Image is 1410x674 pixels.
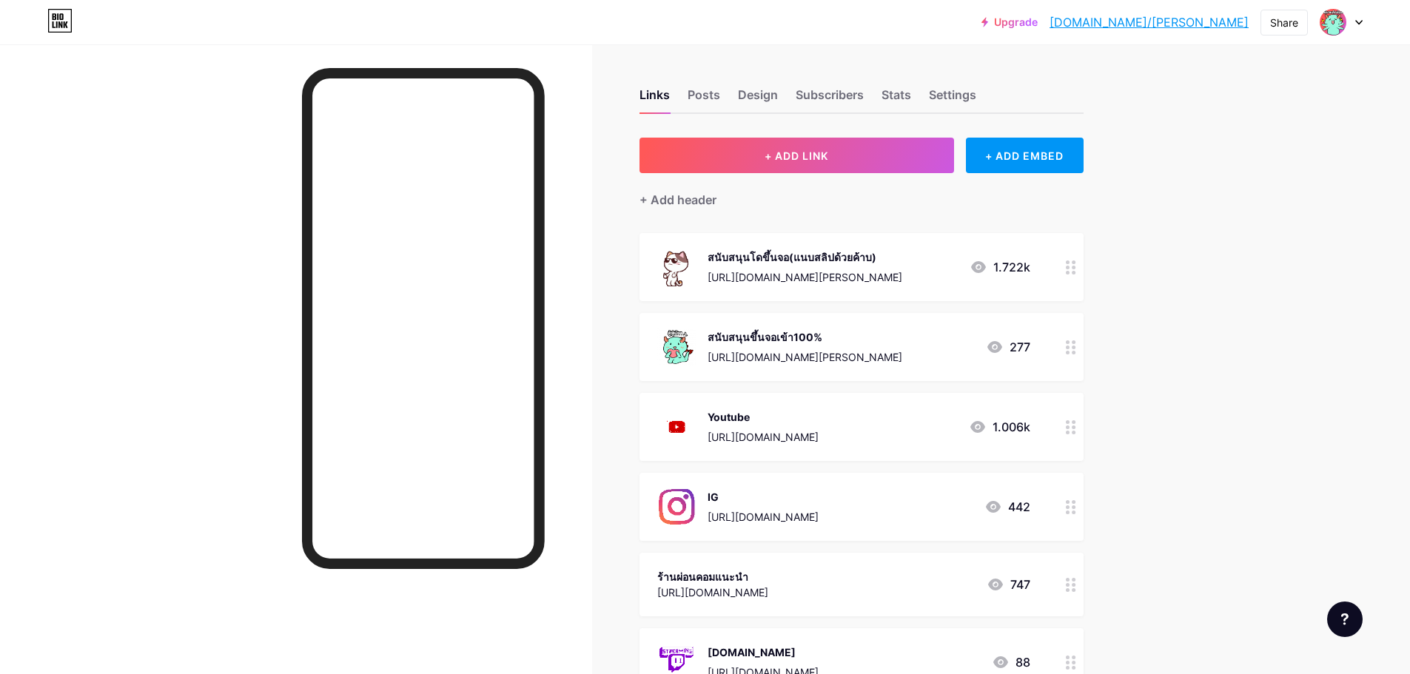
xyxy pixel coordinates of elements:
div: 88 [992,653,1030,671]
div: สนับสนุนโดขึ้นจอ(แนบสลิปด้วยค้าบ) [708,249,902,265]
div: Stats [882,86,911,112]
div: IG [708,489,819,505]
div: Links [639,86,670,112]
div: [DOMAIN_NAME] [708,644,819,660]
div: Design [738,86,778,112]
div: Share [1270,15,1298,30]
div: + ADD EMBED [966,138,1084,173]
div: 747 [987,576,1030,593]
div: [URL][DOMAIN_NAME] [657,584,768,600]
div: Subscribers [796,86,864,112]
div: Posts [688,86,720,112]
img: ivortex [1319,8,1347,36]
div: สนับสนุนขึ้นจอเข้า100% [708,329,902,345]
div: Youtube [708,409,819,425]
div: Settings [929,86,976,112]
img: สนับสนุนโดขึ้นจอ(แนบสลิปด้วยค้าบ) [657,248,696,286]
div: [URL][DOMAIN_NAME] [708,509,819,525]
div: [URL][DOMAIN_NAME][PERSON_NAME] [708,349,902,365]
span: + ADD LINK [765,149,828,162]
div: 1.006k [969,418,1030,436]
img: IG [657,488,696,526]
div: + Add header [639,191,716,209]
div: [URL][DOMAIN_NAME][PERSON_NAME] [708,269,902,285]
button: + ADD LINK [639,138,954,173]
div: 277 [986,338,1030,356]
a: Upgrade [981,16,1038,28]
div: 442 [984,498,1030,516]
div: ร้านผ่อนคอมแนะนำ [657,569,768,584]
div: 1.722k [970,258,1030,276]
img: Youtube [657,408,696,446]
div: [URL][DOMAIN_NAME] [708,429,819,445]
a: [DOMAIN_NAME]/[PERSON_NAME] [1050,13,1249,31]
img: สนับสนุนขึ้นจอเข้า100% [657,328,696,366]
